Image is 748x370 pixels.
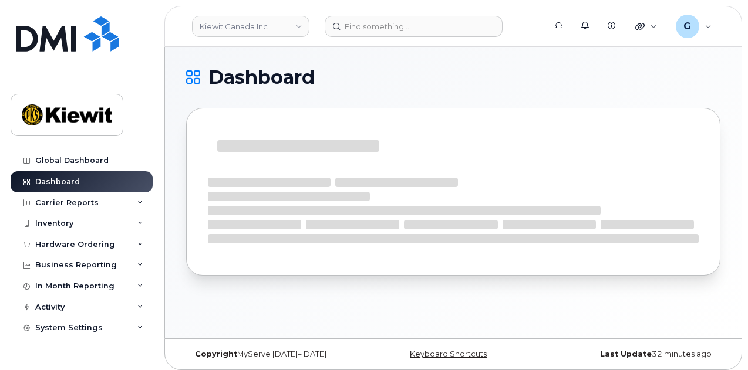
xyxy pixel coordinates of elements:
strong: Last Update [600,349,652,358]
div: 32 minutes ago [543,349,720,359]
strong: Copyright [195,349,237,358]
span: Dashboard [208,69,315,86]
a: Keyboard Shortcuts [410,349,487,358]
div: MyServe [DATE]–[DATE] [186,349,364,359]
